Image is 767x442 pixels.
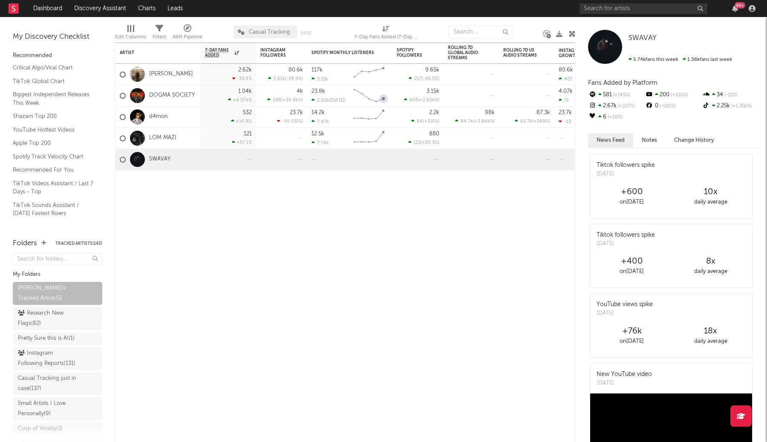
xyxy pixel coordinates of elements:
[238,67,252,73] div: 2.62k
[311,140,329,146] div: 7.74k
[732,5,738,12] button: 99+
[13,238,37,249] div: Folders
[13,332,102,345] a: Pretty Sure this is AI(1)
[260,48,290,58] div: Instagram Followers
[417,119,423,124] span: 84
[422,141,438,145] span: +85.3 %
[13,422,102,435] a: Cusp of Virality(3)
[153,21,166,46] div: Filters
[414,77,421,81] span: 217
[149,156,170,163] a: SWAVAY
[588,89,645,100] div: 581
[173,32,202,42] div: A&R Pipeline
[149,113,169,121] a: d4mon.
[311,110,325,115] div: 14.2k
[149,135,176,142] a: LOM MAZI
[559,67,573,73] div: 80.6k
[597,231,655,240] div: Tiktok followers spike
[515,118,550,124] div: ( )
[283,119,288,124] span: -9
[18,373,78,394] div: Casual Tracking just in case ( 137 )
[173,21,202,46] div: A&R Pipeline
[350,106,388,128] svg: Chart title
[597,300,653,309] div: YouTube views spike
[13,112,94,121] a: Shazam Top 200
[629,34,657,43] a: SWAVAY
[629,57,678,62] span: 5.74k fans this week
[520,119,532,124] span: 63.7k
[13,165,94,175] a: Recommended For You
[429,131,439,137] div: 880
[671,267,750,277] div: daily average
[455,118,495,124] div: ( )
[448,45,482,60] div: Rolling 7D Global Audio Streams
[13,32,102,42] div: My Discovery Checklist
[311,98,346,103] div: 2.02k ( [DATE] )
[13,270,102,280] div: My Folders
[289,119,302,124] span: -132 %
[13,282,102,305] a: [PERSON_NAME]'s Tracked Artists(5)
[18,399,78,419] div: Small Artists I Love Personally ( 9 )
[311,89,325,94] div: 23.8k
[13,152,94,161] a: Spotify Track Velocity Chart
[592,267,671,277] div: on [DATE]
[354,21,418,46] div: 7-Day Fans Added (7-Day Fans Added)
[273,98,281,103] span: 248
[350,128,388,149] svg: Chart title
[617,104,635,109] span: +227 %
[268,76,303,81] div: ( )
[669,93,688,98] span: +100 %
[414,141,421,145] span: 113
[671,256,750,267] div: 8 x
[633,133,666,147] button: Notes
[13,397,102,420] a: Small Artists I Love Personally(9)
[13,307,102,330] a: Research New Flags(82)
[311,50,375,55] div: Spotify Monthly Listeners
[13,77,94,86] a: TikTok Global Chart
[559,98,569,103] div: 71
[533,119,549,124] span: +269 %
[277,118,303,124] div: ( )
[18,283,78,304] div: [PERSON_NAME]'s Tracked Artists ( 5 )
[13,372,102,395] a: Casual Tracking just in case(137)
[671,336,750,347] div: daily average
[559,48,623,58] div: Instagram Followers Daily Growth
[597,240,655,248] div: [DATE]
[283,98,302,103] span: +24.9k %
[397,48,427,58] div: Spotify Followers
[592,256,671,267] div: +400
[735,2,745,9] div: 99 +
[429,110,439,115] div: 2.2k
[409,76,439,81] div: ( )
[629,57,732,62] span: 1.36k fans last week
[559,76,573,82] div: 407
[588,80,657,86] span: Fans Added by Platform
[18,308,78,329] div: Research New Flags ( 82 )
[149,71,193,78] a: [PERSON_NAME]
[55,241,102,246] button: Tracked Artists(143)
[300,31,311,35] button: Save
[702,100,758,112] div: 2.25k
[232,140,252,145] div: +57.1 %
[580,3,707,14] input: Search for artists
[645,100,701,112] div: 0
[424,119,438,124] span: +315 %
[13,125,94,135] a: YouTube Hottest Videos
[13,138,94,148] a: Apple Top 200
[205,48,232,58] span: 7-Day Fans Added
[597,170,655,178] div: [DATE]
[592,197,671,207] div: on [DATE]
[232,76,252,81] div: -33.4 %
[588,100,645,112] div: 2.67k
[350,64,388,85] svg: Chart title
[267,97,303,103] div: ( )
[559,119,571,124] div: -13
[274,77,285,81] span: 2.61k
[427,89,439,94] div: 3.15k
[597,379,652,387] div: [DATE]
[354,32,418,42] div: 7-Day Fans Added (7-Day Fans Added)
[658,104,676,109] span: -100 %
[311,119,329,124] div: 7.47k
[536,110,550,115] div: 87.3k
[645,89,701,100] div: 200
